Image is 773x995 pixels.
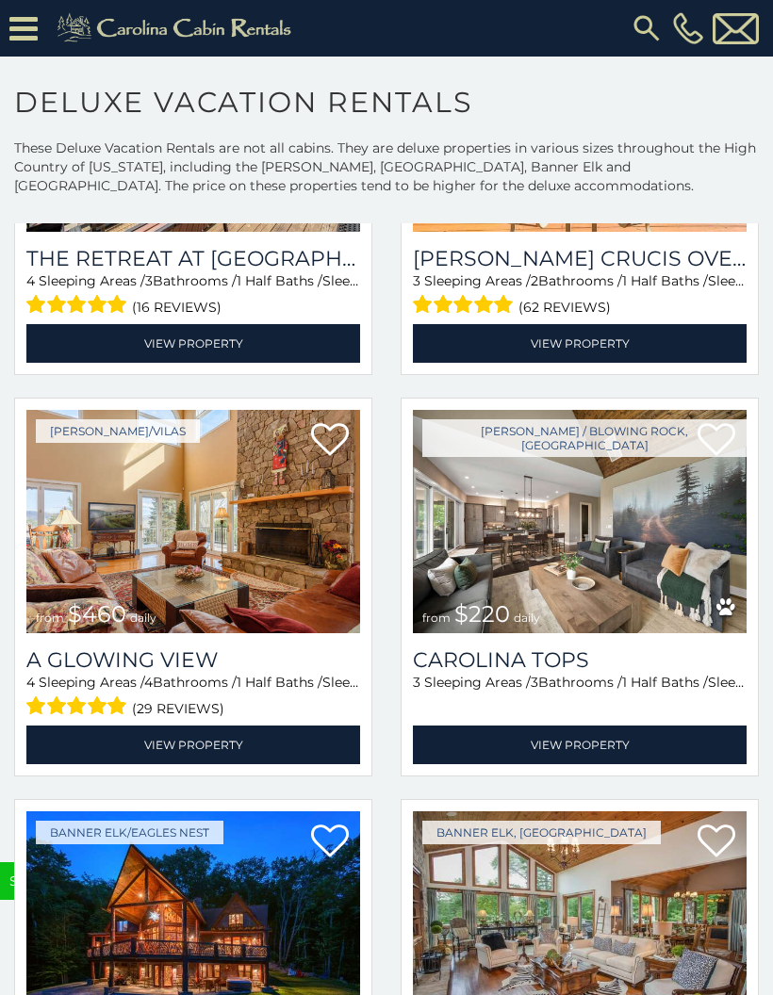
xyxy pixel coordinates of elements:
[26,410,360,633] img: A Glowing View
[630,11,664,45] img: search-regular.svg
[26,246,360,271] h3: The Retreat at Mountain Meadows
[36,611,64,625] span: from
[36,419,200,443] a: [PERSON_NAME]/Vilas
[26,271,360,319] div: Sleeping Areas / Bathrooms / Sleeps:
[413,246,747,271] h3: Valle Crucis Overlook
[514,209,540,223] span: daily
[36,209,64,223] span: from
[622,272,708,289] span: 1 Half Baths /
[26,410,360,633] a: A Glowing View from $460 daily
[518,295,611,319] span: (62 reviews)
[531,674,538,691] span: 3
[311,823,349,862] a: Add to favorites
[237,272,322,289] span: 1 Half Baths /
[698,823,735,862] a: Add to favorites
[68,600,126,628] span: $460
[514,611,540,625] span: daily
[144,674,153,691] span: 4
[47,9,307,47] img: Khaki-logo.png
[311,421,349,461] a: Add to favorites
[26,246,360,271] a: The Retreat at [GEOGRAPHIC_DATA][PERSON_NAME]
[36,821,223,844] a: Banner Elk/Eagles Nest
[26,726,360,764] a: View Property
[422,209,451,223] span: from
[422,419,747,457] a: [PERSON_NAME] / Blowing Rock, [GEOGRAPHIC_DATA]
[454,600,510,628] span: $220
[413,410,747,633] img: Carolina Tops
[413,674,420,691] span: 3
[668,12,708,44] a: [PHONE_NUMBER]
[26,674,35,691] span: 4
[132,696,224,721] span: (29 reviews)
[130,611,156,625] span: daily
[413,271,747,319] div: Sleeping Areas / Bathrooms / Sleeps:
[413,410,747,633] a: Carolina Tops from $220 daily
[413,324,747,363] a: View Property
[26,673,360,721] div: Sleeping Areas / Bathrooms / Sleeps:
[26,324,360,363] a: View Property
[413,272,420,289] span: 3
[125,209,152,223] span: daily
[413,726,747,764] a: View Property
[622,674,708,691] span: 1 Half Baths /
[413,246,747,271] a: [PERSON_NAME] Crucis Overlook
[422,821,661,844] a: Banner Elk, [GEOGRAPHIC_DATA]
[145,272,153,289] span: 3
[413,647,747,673] a: Carolina Tops
[26,272,35,289] span: 4
[237,674,322,691] span: 1 Half Baths /
[132,295,222,319] span: (16 reviews)
[26,647,360,673] a: A Glowing View
[531,272,538,289] span: 2
[413,673,747,721] div: Sleeping Areas / Bathrooms / Sleeps:
[422,611,451,625] span: from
